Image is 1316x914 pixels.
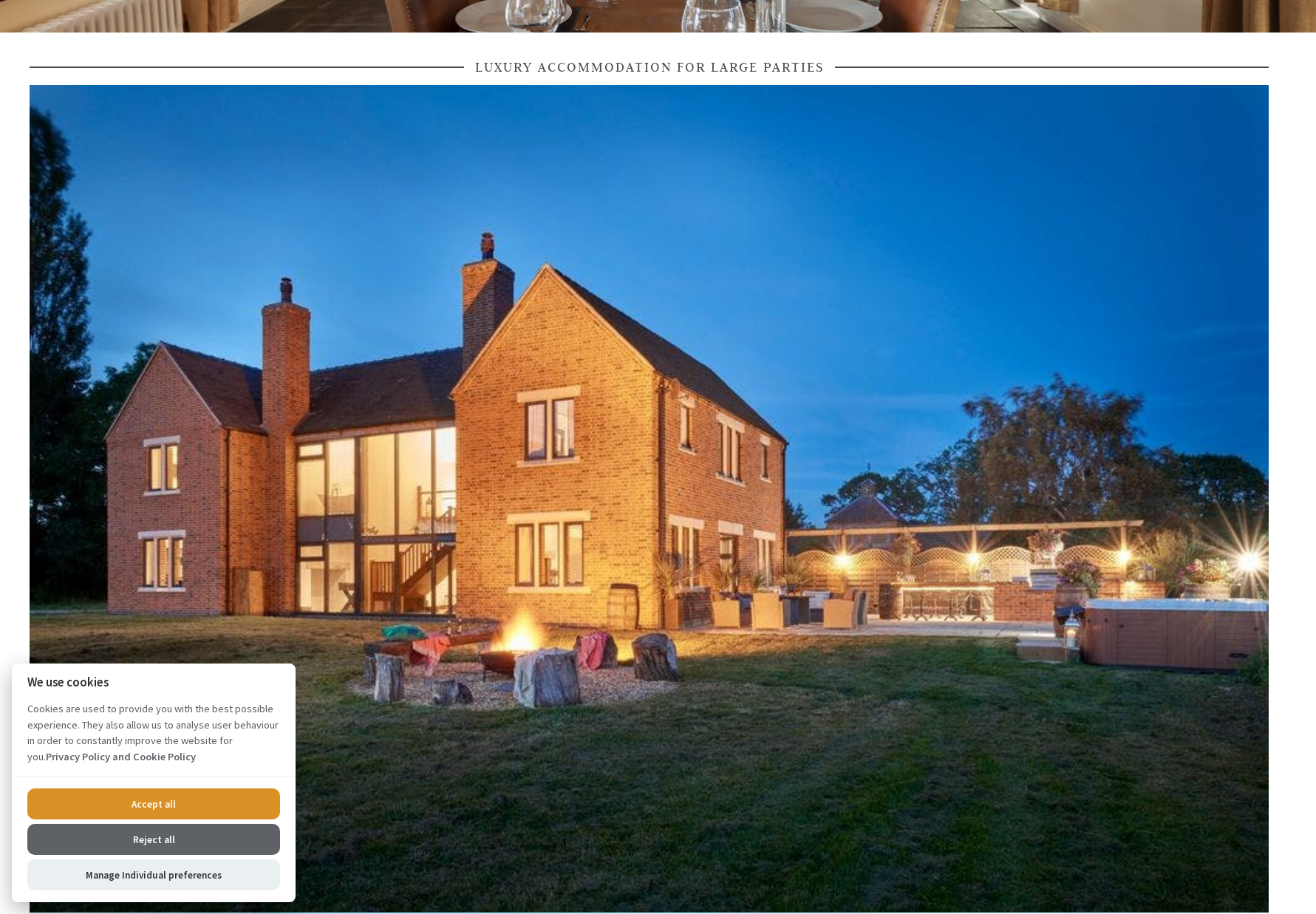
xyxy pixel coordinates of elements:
[27,824,280,855] button: Reject all
[12,701,296,776] p: Cookies are used to provide you with the best possible experience. They also allow us to analyse ...
[12,675,296,689] h2: We use cookies
[27,788,280,819] button: Accept all
[27,859,280,890] button: Manage Individual preferences
[464,58,835,75] span: Luxury accommodation for large parties
[46,750,196,763] a: Privacy Policy and Cookie Policy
